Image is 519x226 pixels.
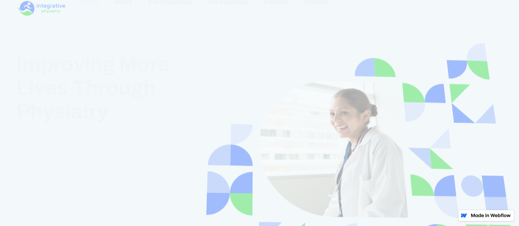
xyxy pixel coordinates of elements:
img: Made in Webflow [471,213,511,217]
h1: Improving More Lives Through Physiatry [16,53,203,123]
